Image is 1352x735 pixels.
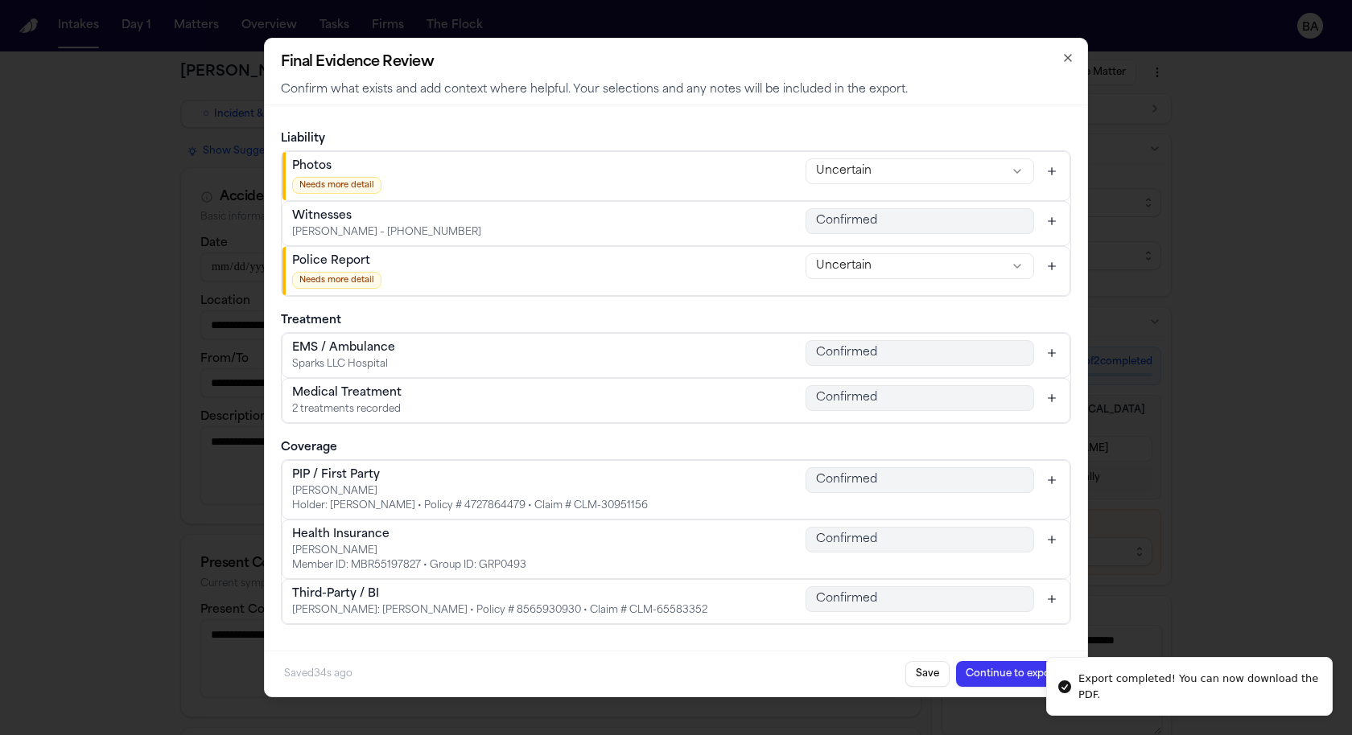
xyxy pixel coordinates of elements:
div: EMS / Ambulance status (locked) [806,340,1034,366]
div: Third-Party / BI [292,586,707,602]
div: Health Insurance [292,527,526,543]
div: 2 treatments recorded [292,403,402,416]
button: Add context for Third-Party / BI [1041,588,1063,610]
button: Add context for Health Insurance [1041,528,1063,551]
button: Photos status [806,158,1034,184]
button: Add context for Police Report [1041,255,1063,277]
div: Member ID: MBR55197827 • Group ID: GRP0493 [292,559,526,572]
div: Police Report [292,253,381,269]
div: PIP / First Party [292,467,648,483]
button: Save [905,661,950,687]
span: Needs more detail [292,177,381,194]
div: [PERSON_NAME] [292,544,526,557]
div: [PERSON_NAME] [292,485,648,498]
button: Police Report status [806,253,1034,279]
button: Continue to export [956,661,1068,687]
div: Sparks LLC Hospital [292,358,395,371]
h2: Final Evidence Review [281,51,1071,74]
button: Add context for Medical Treatment [1041,387,1063,409]
div: Health Insurance status (locked) [806,527,1034,552]
div: Medical Treatment status (locked) [806,385,1034,411]
div: EMS / Ambulance [292,340,395,356]
span: Needs more detail [292,272,381,289]
div: Holder: [PERSON_NAME] • Policy # 4727864479 • Claim # CLM-30951156 [292,499,648,512]
div: Witnesses status (locked) [806,208,1034,234]
button: Add context for EMS / Ambulance [1041,342,1063,364]
button: Add context for PIP / First Party [1041,469,1063,491]
button: Add context for Witnesses [1041,210,1063,232]
h3: Treatment [281,313,1071,329]
h3: Liability [281,131,1071,147]
div: [PERSON_NAME]: [PERSON_NAME] • Policy # 8565930930 • Claim # CLM-65583352 [292,604,707,617]
span: Saved 34s ago [284,669,352,679]
div: [PERSON_NAME] – [PHONE_NUMBER] [292,226,481,239]
div: Witnesses [292,208,481,224]
h3: Coverage [281,440,1071,456]
div: Photos [292,158,381,175]
div: Third-Party / BI status (locked) [806,586,1034,612]
div: Medical Treatment [292,385,402,401]
div: PIP / First Party status (locked) [806,467,1034,493]
button: Add context for Photos [1041,160,1063,183]
p: Confirm what exists and add context where helpful. Your selections and any notes will be included... [281,82,1071,98]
